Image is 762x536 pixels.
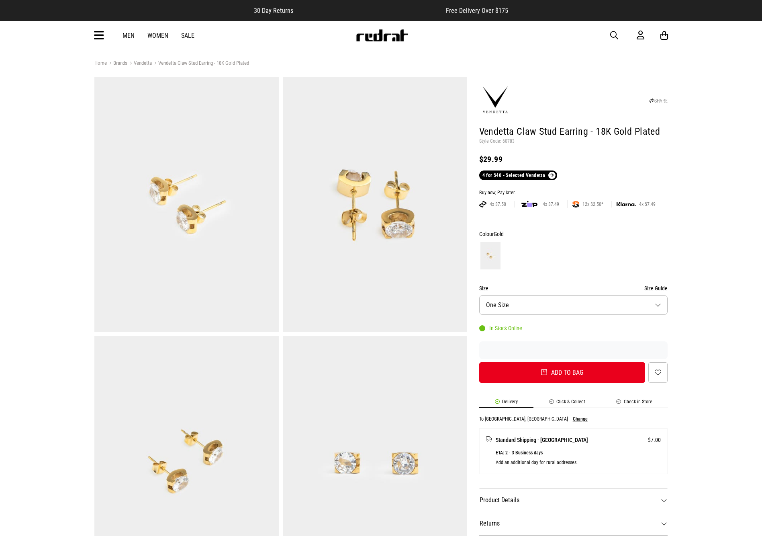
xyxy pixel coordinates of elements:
[127,60,152,68] a: Vendetta
[617,202,636,207] img: KLARNA
[479,399,533,408] li: Delivery
[479,512,668,535] dt: Returns
[496,448,661,467] p: ETA: 2 - 3 Business days Add an additional day for rural addresses.
[123,32,135,39] a: Men
[283,77,467,332] img: Vendetta Claw Stud Earring - 18k Gold Plated in Gold
[494,231,504,237] span: Gold
[479,229,668,239] div: Colour
[479,190,668,196] div: Buy now, Pay later.
[254,7,293,14] span: 30 Day Returns
[579,201,607,207] span: 12x $2.50*
[479,362,646,383] button: Add to bag
[636,201,659,207] span: 4x $7.49
[480,242,501,269] img: Gold
[479,346,668,354] iframe: Customer reviews powered by Trustpilot
[486,201,509,207] span: 4x $7.50
[479,489,668,512] dt: Product Details
[181,32,194,39] a: Sale
[479,84,511,116] img: Vendetta
[309,6,430,14] iframe: Customer reviews powered by Trustpilot
[446,7,508,14] span: Free Delivery Over $175
[486,301,509,309] span: One Size
[650,98,668,104] a: SHARE
[479,325,522,331] div: In Stock Online
[479,125,668,138] h1: Vendetta Claw Stud Earring - 18K Gold Plated
[479,170,557,180] a: 4 for $40 - Selected Vendetta
[479,138,668,145] p: Style Code: 60783
[107,60,127,68] a: Brands
[94,77,279,332] img: Vendetta Claw Stud Earring - 18k Gold Plated in Gold
[539,201,562,207] span: 4x $7.49
[533,399,601,408] li: Click & Collect
[479,416,568,422] p: To [GEOGRAPHIC_DATA], [GEOGRAPHIC_DATA]
[601,399,668,408] li: Check in Store
[479,295,668,315] button: One Size
[479,283,668,293] div: Size
[147,32,168,39] a: Women
[479,201,486,207] img: AFTERPAY
[573,416,588,422] button: Change
[152,60,249,68] a: Vendetta Claw Stud Earring - 18K Gold Plated
[94,60,107,66] a: Home
[521,200,537,208] img: zip
[496,435,588,445] span: Standard Shipping - [GEOGRAPHIC_DATA]
[648,435,661,445] span: $7.00
[572,201,579,207] img: SPLITPAY
[644,283,668,293] button: Size Guide
[355,29,409,41] img: Redrat logo
[479,154,668,164] div: $29.99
